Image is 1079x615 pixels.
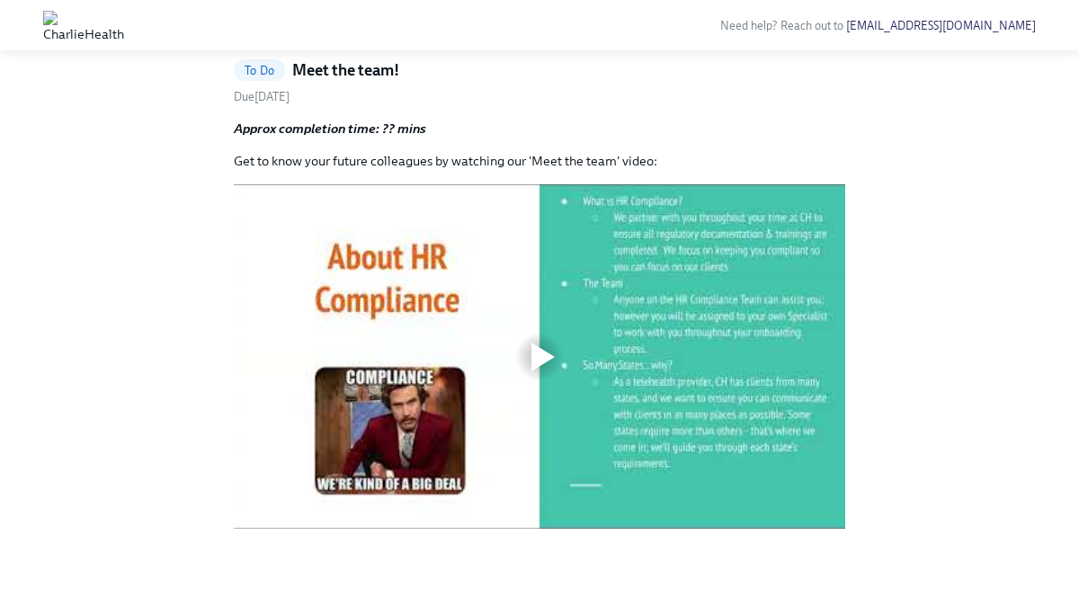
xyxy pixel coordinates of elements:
p: Get to know your future colleagues by watching our 'Meet the team' video: [234,152,845,170]
h5: Meet the team! [292,59,399,81]
span: Tuesday, August 12th 2025, 8:00 am [234,90,290,103]
span: Need help? Reach out to [720,19,1036,32]
a: [EMAIL_ADDRESS][DOMAIN_NAME] [846,19,1036,32]
strong: Approx completion time: ?? mins [234,120,426,137]
span: To Do [234,64,285,77]
img: CharlieHealth [43,11,124,40]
